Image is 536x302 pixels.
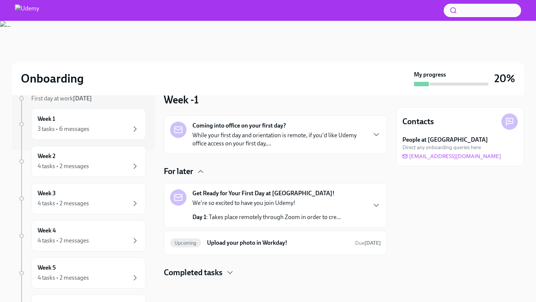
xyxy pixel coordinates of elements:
h6: Week 3 [38,189,56,197]
a: Week 24 tasks • 2 messages [18,146,146,177]
h6: Week 5 [38,264,56,272]
div: 4 tasks • 2 messages [38,274,89,282]
div: Completed tasks [164,267,387,278]
strong: [DATE] [73,95,92,102]
h4: Contacts [402,116,434,127]
strong: People at [GEOGRAPHIC_DATA] [402,136,488,144]
a: Week 44 tasks • 2 messages [18,220,146,251]
span: Upcoming [170,240,201,246]
a: Week 54 tasks • 2 messages [18,257,146,289]
h3: 20% [494,72,515,85]
a: Week 34 tasks • 2 messages [18,183,146,214]
strong: Get Ready for Your First Day at [GEOGRAPHIC_DATA]! [192,189,335,197]
h2: Onboarding [21,71,84,86]
h3: Week -1 [164,93,199,106]
span: Direct any onboarding queries here [402,144,481,151]
div: 4 tasks • 2 messages [38,162,89,170]
a: Week 13 tasks • 6 messages [18,109,146,140]
h4: For later [164,166,193,177]
a: [EMAIL_ADDRESS][DOMAIN_NAME] [402,152,501,160]
a: UpcomingUpload your photo in Workday!Due[DATE] [170,237,381,249]
p: We're so excited to have you join Udemy! [192,199,341,207]
h4: Completed tasks [164,267,223,278]
div: 3 tasks • 6 messages [38,125,89,133]
h6: Week 2 [38,152,55,160]
h6: Week 1 [38,115,55,123]
p: While your first day and orientation is remote, if you'd like Udemy office access on your first d... [192,131,366,148]
div: 4 tasks • 2 messages [38,237,89,245]
span: Due [355,240,381,246]
strong: Coming into office on your first day? [192,122,286,130]
div: For later [164,166,387,177]
strong: [DATE] [364,240,381,246]
strong: My progress [414,71,446,79]
span: September 10th, 2025 08:00 [355,240,381,247]
p: : Takes place remotely through Zoom in order to cre... [192,213,341,221]
a: First day at work[DATE] [18,94,146,103]
strong: Day 1 [192,213,206,221]
span: First day at work [31,95,92,102]
h6: Week 4 [38,226,56,235]
img: Udemy [15,4,39,16]
div: 4 tasks • 2 messages [38,199,89,208]
h6: Upload your photo in Workday! [207,239,349,247]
